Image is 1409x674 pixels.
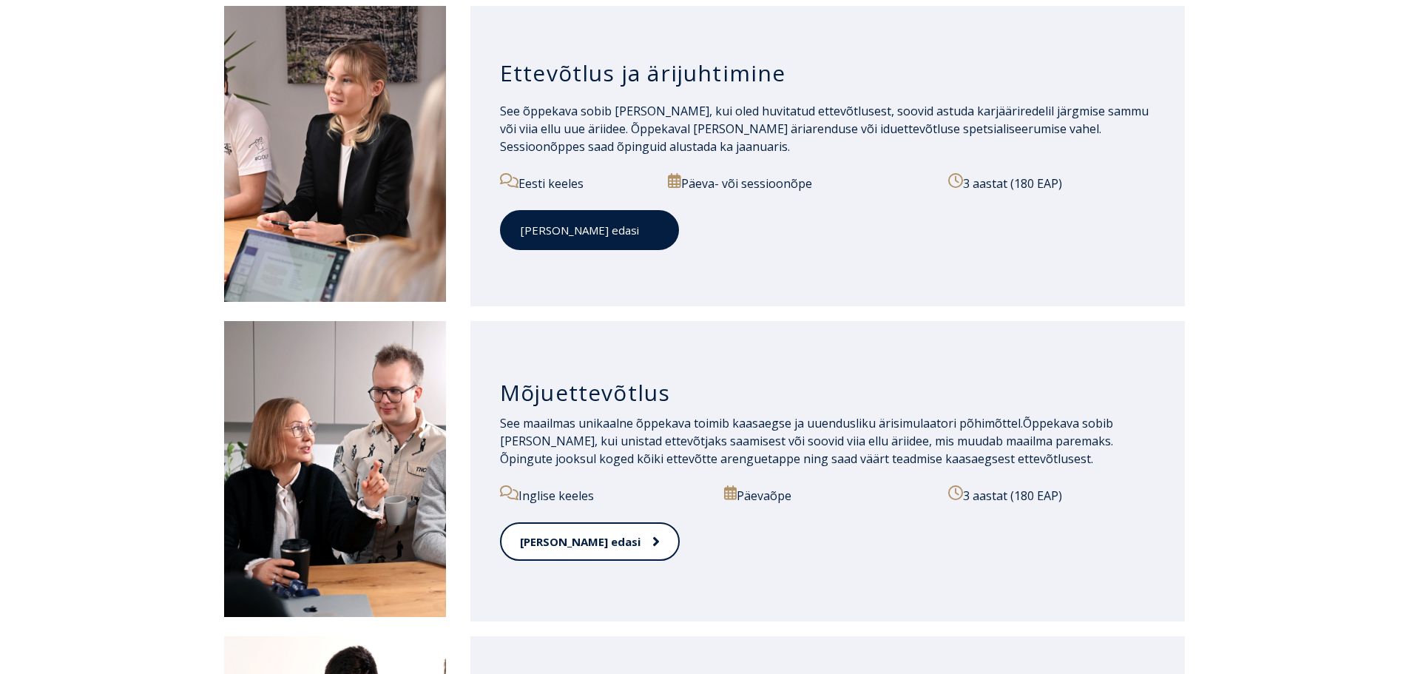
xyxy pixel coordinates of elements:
a: [PERSON_NAME] edasi [500,522,680,562]
h3: Ettevõtlus ja ärijuhtimine [500,59,1156,87]
p: Päeva- või sessioonõpe [668,173,931,192]
span: See maailmas unikaalne õppekava toimib kaasaegse ja uuendusliku ärisimulaatori põhimõttel. [500,415,1023,431]
p: Päevaõpe [724,485,931,505]
p: 3 aastat (180 EAP) [948,485,1141,505]
span: Õppekava sobib [PERSON_NAME], kui unistad ettevõtjaks saamisest või soovid viia ellu äriidee, mis... [500,415,1113,467]
p: 3 aastat (180 EAP) [948,173,1155,192]
a: [PERSON_NAME] edasi [500,210,679,251]
h3: Mõjuettevõtlus [500,379,1156,407]
img: Ettevõtlus ja ärijuhtimine [224,6,446,302]
span: See õppekava sobib [PERSON_NAME], kui oled huvitatud ettevõtlusest, soovid astuda karjääriredelil... [500,103,1149,155]
img: Mõjuettevõtlus [224,321,446,617]
p: Inglise keeles [500,485,707,505]
p: Eesti keeles [500,173,652,192]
